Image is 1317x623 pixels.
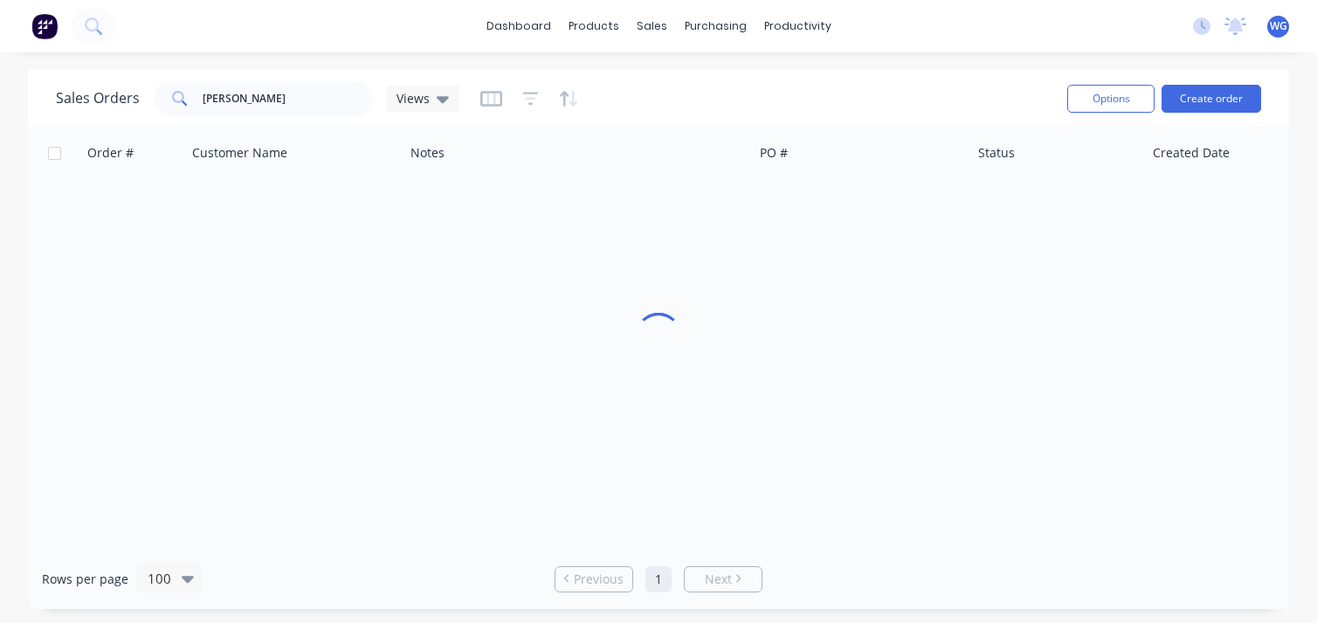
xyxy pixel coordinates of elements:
[31,13,58,39] img: Factory
[978,144,1015,162] div: Status
[87,144,134,162] div: Order #
[645,566,672,592] a: Page 1 is your current page
[56,90,140,107] h1: Sales Orders
[1067,85,1155,113] button: Options
[560,13,628,39] div: products
[574,571,624,588] span: Previous
[555,571,632,588] a: Previous page
[685,571,762,588] a: Next page
[705,571,732,588] span: Next
[396,89,430,107] span: Views
[755,13,840,39] div: productivity
[1162,85,1261,113] button: Create order
[1153,144,1230,162] div: Created Date
[478,13,560,39] a: dashboard
[548,566,769,592] ul: Pagination
[192,144,287,162] div: Customer Name
[203,81,373,116] input: Search...
[676,13,755,39] div: purchasing
[628,13,676,39] div: sales
[410,144,445,162] div: Notes
[760,144,788,162] div: PO #
[1270,18,1287,34] span: WG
